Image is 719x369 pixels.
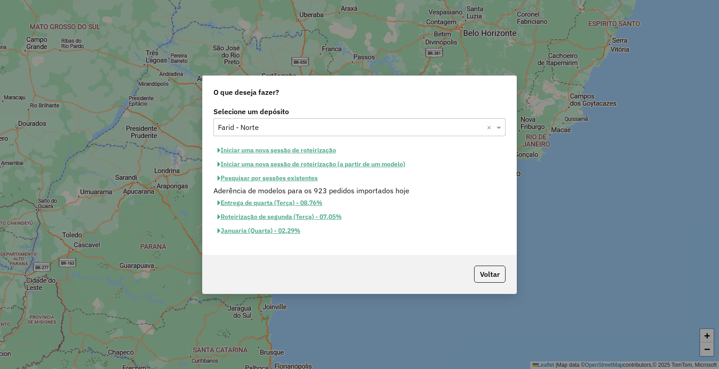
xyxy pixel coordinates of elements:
[213,143,340,157] button: Iniciar uma nova sessão de roteirização
[487,122,494,133] span: Clear all
[474,266,506,283] button: Voltar
[213,196,326,210] button: Entrega de quarta (Terça) - 08,76%
[213,157,409,171] button: Iniciar uma nova sessão de roteirização (a partir de um modelo)
[213,210,346,224] button: Roteirização de segunda (Terça) - 07,05%
[213,87,279,98] span: O que deseja fazer?
[213,224,304,238] button: Januaria (Quarta) - 02,29%
[213,171,322,185] button: Pesquisar por sessões existentes
[213,106,506,117] label: Selecione um depósito
[208,185,511,196] div: Aderência de modelos para os 923 pedidos importados hoje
